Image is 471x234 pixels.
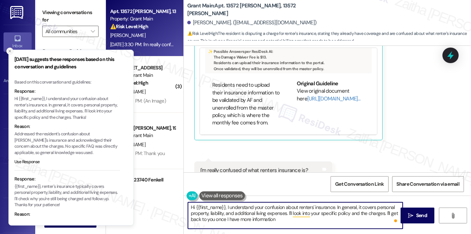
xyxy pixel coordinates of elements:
[14,159,40,165] button: Use Response
[110,124,175,132] div: Apt. 19752 [PERSON_NAME], 19752 [PERSON_NAME]
[14,88,120,95] div: Response:
[14,131,120,156] p: Addressed the resident's confusion about [PERSON_NAME]'s insurance and acknowledged their concern...
[110,64,175,72] div: Apt. [STREET_ADDRESS]
[297,87,372,103] div: View original document here
[45,26,87,37] input: All communities
[214,55,369,60] li: The Damage Waiver Fee is $13.
[14,211,120,218] div: Reason:
[205,26,372,73] div: This FAQ explains what the Damage Waiver Fee is and how residents can be unenrolled from the mast...
[110,150,165,156] div: [DATE] 11:00 PM: Thank you
[91,29,95,34] i: 
[187,2,328,17] b: Grant Main: Apt. 13572 [PERSON_NAME], 13572 [PERSON_NAME]
[331,176,388,192] button: Get Conversation Link
[110,80,148,86] strong: ⚠️ Risk Level: High
[416,212,427,219] span: Send
[4,32,32,51] a: Inbox
[188,202,403,229] textarea: To enrich screen reader interactions, please activate Accessibility in Grammarly extension settings
[335,180,384,188] span: Get Conversation Link
[14,123,120,130] div: Reason:
[14,56,120,70] h3: [DATE] suggests these responses based on this conversation and guidelines
[110,88,145,95] span: [PERSON_NAME]
[187,31,218,36] strong: ⚠️ Risk Level: High
[14,96,120,121] p: Hi {{first_name}}, I understand your confusion about renter's insurance. In general, it covers pe...
[208,49,369,54] div: ✨ Possible Answer s per ResiDesk AI:
[110,184,175,191] div: Property: Grant Main
[214,60,369,65] li: Residents can upload their insurance information to the portal.
[4,102,32,121] a: Site Visit •
[14,184,120,208] p: {{first_name}}, renter's insurance typically covers personal property, liability, and additional ...
[110,32,145,38] span: [PERSON_NAME]
[200,167,321,182] div: I'm really confused of what renters insurance is? Can you tell me what renters insurance should c...
[397,180,459,188] span: Share Conversation via email
[110,98,166,104] div: [DATE] 5:45 PM: (An Image)
[4,136,32,155] a: Insights •
[408,213,413,218] i: 
[10,6,25,19] img: ResiDesk Logo
[14,175,120,183] div: Response:
[110,8,175,15] div: Apt. 13572 [PERSON_NAME], 13572 [PERSON_NAME]
[214,66,369,71] li: Once validated, they will be unenrolled from the master policy.
[187,19,317,26] div: [PERSON_NAME]. ([EMAIL_ADDRESS][DOMAIN_NAME])
[297,80,338,87] b: Original Guideline
[110,141,145,148] span: [PERSON_NAME]
[392,176,464,192] button: Share Conversation via email
[401,208,435,223] button: Send
[450,213,456,218] i: 
[6,48,13,55] button: Close toast
[110,72,175,79] div: Property: Grant Main
[110,15,175,23] div: Property: Grant Main
[110,41,351,48] div: [DATE] 3:30 PM: I'm really confused of what renters insurance is? Can you tell me what renters in...
[212,81,280,127] li: Residents need to upload their insurance information to be validated by AF and unenrolled from th...
[4,171,32,190] a: Buildings
[307,95,360,102] a: [URL][DOMAIN_NAME]…
[110,132,175,139] div: Property: Grant Main
[187,30,471,45] span: : The resident is disputing a charge for renter's insurance, stating they already have coverage a...
[42,7,99,26] label: Viewing conversations for
[110,176,175,184] div: Apt. A205, 23740 Fenkell
[110,23,148,30] strong: ⚠️ Risk Level: High
[4,206,32,225] a: Leads
[14,79,120,86] div: Based on this conversation and guidelines:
